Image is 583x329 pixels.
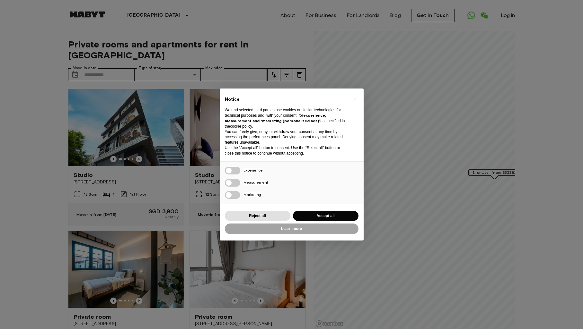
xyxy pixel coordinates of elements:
button: Learn more [225,224,358,234]
span: Marketing [243,192,261,197]
p: You can freely give, deny, or withdraw your consent at any time by accessing the preferences pane... [225,129,348,145]
p: We and selected third parties use cookies or similar technologies for technical purposes and, wit... [225,107,348,129]
a: cookie policy [230,124,252,129]
strong: experience, measurement and “marketing (personalized ads)” [225,113,326,123]
button: Reject all [225,211,290,221]
p: Use the “Accept all” button to consent. Use the “Reject all” button or close this notice to conti... [225,145,348,156]
span: Experience [243,168,263,173]
span: Measurement [243,180,268,185]
button: Accept all [293,211,358,221]
button: Close this notice [350,94,360,104]
h2: Notice [225,96,348,103]
span: × [354,95,356,103]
